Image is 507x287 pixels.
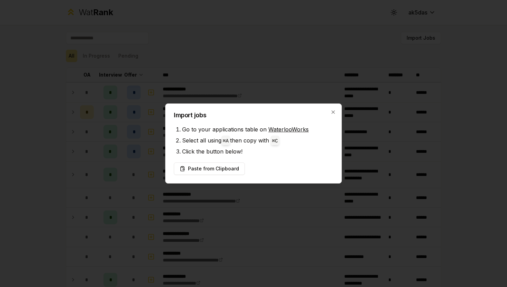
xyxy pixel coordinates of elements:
li: Go to your applications table on [182,124,333,135]
li: Select all using then copy with [182,135,333,146]
code: ⌘ C [272,138,278,144]
li: Click the button below! [182,146,333,157]
button: Paste from Clipboard [174,162,245,175]
a: WaterlooWorks [268,126,309,133]
h2: Import jobs [174,112,333,118]
code: ⌘ A [223,138,229,144]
